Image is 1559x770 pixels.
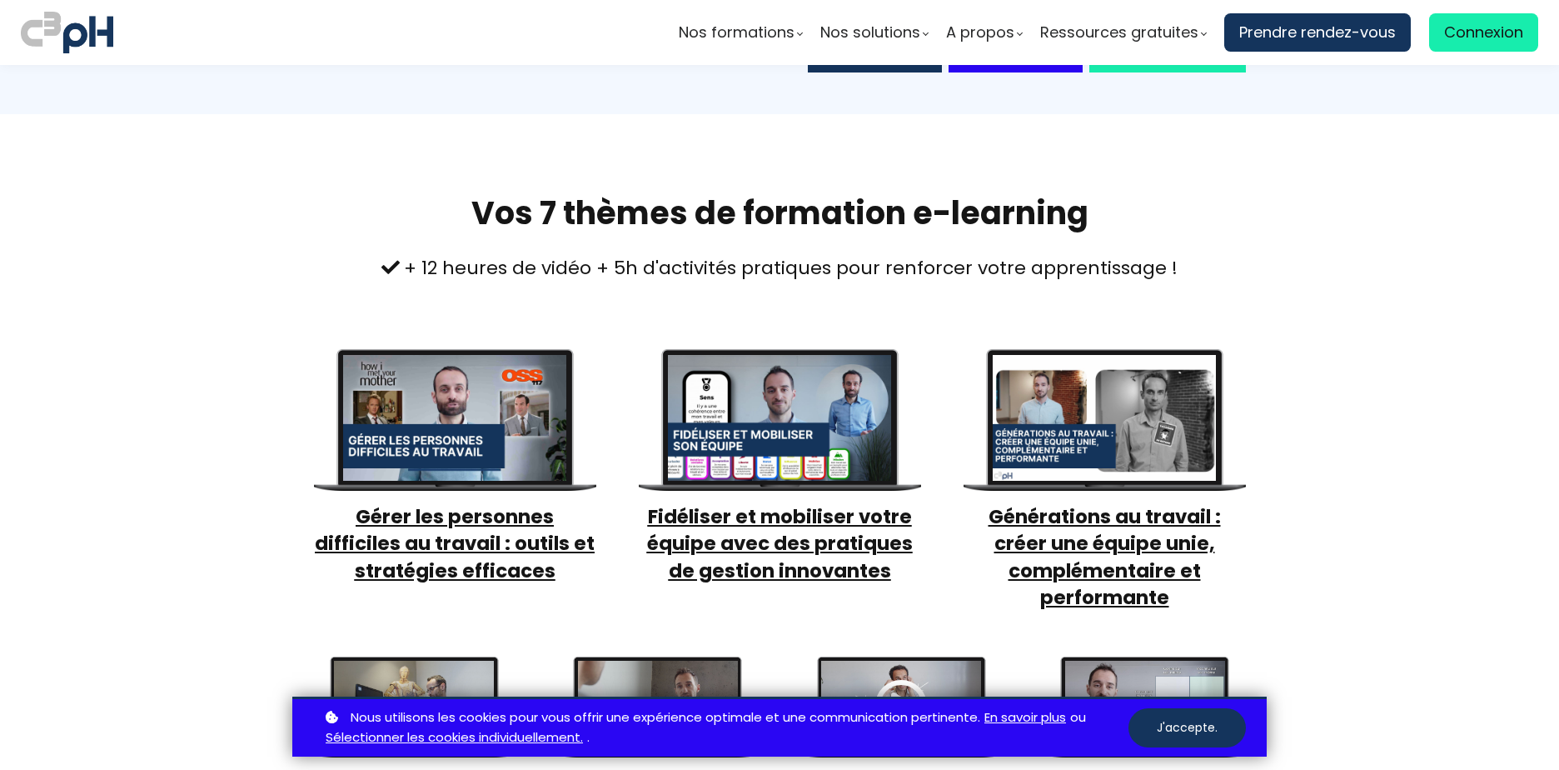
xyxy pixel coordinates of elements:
[315,503,595,583] a: Gérer les personnes difficiles au travail : outils et stratégies efficaces
[984,707,1066,728] a: En savoir plus
[1444,20,1523,45] span: Connexion
[1128,708,1246,747] button: J'accepte.
[21,8,113,57] img: logo C3PH
[647,503,913,583] a: Fidéliser et mobiliser votre équipe avec des pratiques de gestion innovantes
[1040,20,1198,45] span: Ressources gratuites
[820,20,920,45] span: Nos solutions
[1239,20,1396,45] span: Prendre rendez-vous
[351,707,980,728] span: Nous utilisons les cookies pour vous offrir une expérience optimale et une communication pertinente.
[1429,13,1538,52] a: Connexion
[946,20,1014,45] span: A propos
[679,20,794,45] span: Nos formations
[321,707,1128,749] p: ou .
[989,503,1221,611] a: Générations au travail : créer une équipe unie, complémentaire et performante
[313,193,1246,233] h1: Vos 7 thèmes de formation e-learning
[326,727,583,748] a: Sélectionner les cookies individuellement.
[313,253,1246,282] div: + 12 heures de vidéo + 5h d'activités pratiques pour renforcer votre apprentissage !
[1224,13,1411,52] a: Prendre rendez-vous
